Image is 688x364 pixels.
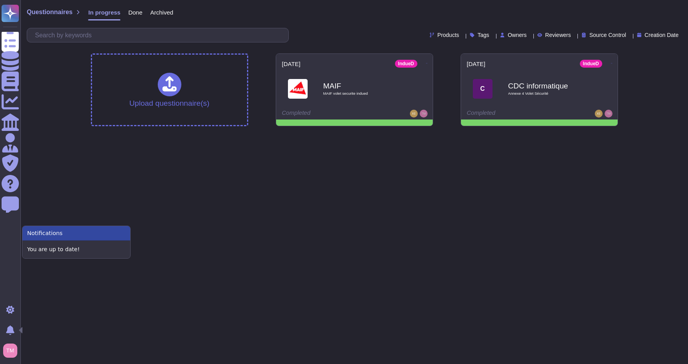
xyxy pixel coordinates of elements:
[22,241,130,258] div: You are up to date!
[545,32,571,38] span: Reviewers
[27,229,63,237] span: Notifications
[410,110,418,118] img: user
[323,92,402,96] span: MAIF volet securite indued
[645,32,679,38] span: Creation Date
[420,110,428,118] img: user
[150,9,173,15] span: Archived
[282,61,301,67] span: [DATE]
[282,110,378,118] div: Completed
[508,92,587,96] span: Annexe 4 Volet Sécurité
[88,9,120,15] span: In progress
[508,32,527,38] span: Owners
[580,60,602,68] div: IndueD
[27,9,72,15] span: Questionnaires
[31,28,288,42] input: Search by keywords
[3,344,17,358] img: user
[589,32,626,38] span: Source Control
[508,82,587,90] b: CDC informatique
[473,79,492,99] div: C
[478,32,489,38] span: Tags
[323,82,402,90] b: MAIF
[128,9,142,15] span: Done
[605,110,612,118] img: user
[595,110,603,118] img: user
[2,342,23,359] button: user
[395,60,417,68] div: IndueD
[437,32,459,38] span: Products
[467,110,563,118] div: Completed
[467,61,485,67] span: [DATE]
[288,79,308,99] img: Logo
[129,73,210,107] div: Upload questionnaire(s)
